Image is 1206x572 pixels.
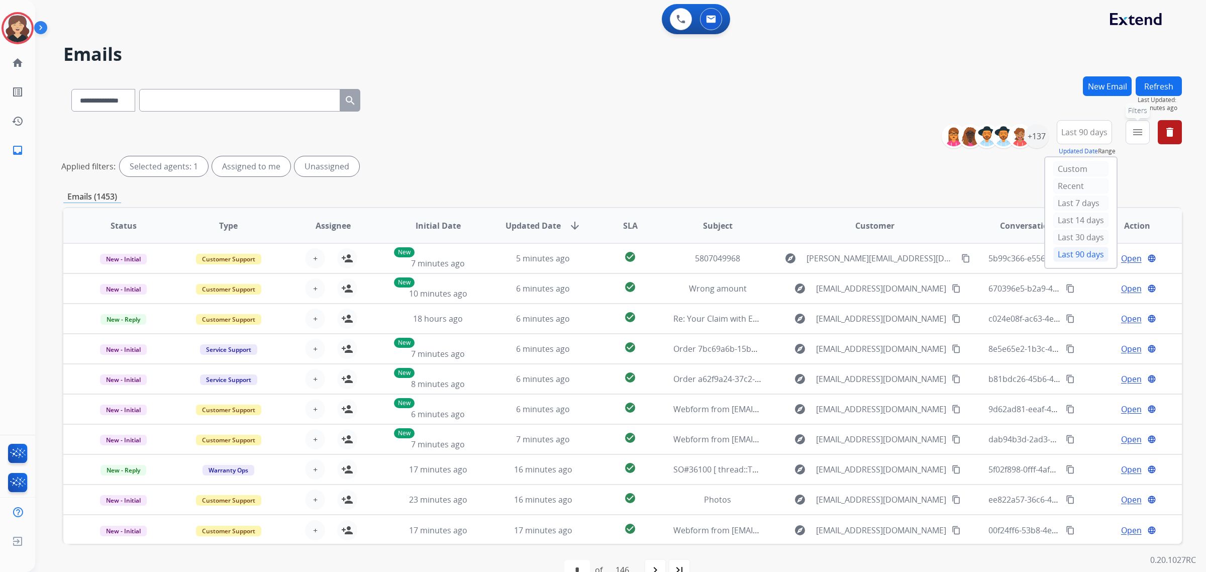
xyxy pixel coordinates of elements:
[63,44,1182,64] h2: Emails
[952,465,961,474] mat-icon: content_copy
[313,282,318,295] span: +
[313,343,318,355] span: +
[313,463,318,475] span: +
[673,373,850,385] span: Order a62f9a24-37c2-48ec-aabc-73176e0d440e
[816,313,946,325] span: [EMAIL_ADDRESS][DOMAIN_NAME]
[816,403,946,415] span: [EMAIL_ADDRESS][DOMAIN_NAME]
[411,409,465,420] span: 6 minutes ago
[1147,495,1156,504] mat-icon: language
[1066,284,1075,293] mat-icon: content_copy
[411,439,465,450] span: 7 minutes ago
[624,523,636,535] mat-icon: check_circle
[624,281,636,293] mat-icon: check_circle
[961,254,970,263] mat-icon: content_copy
[988,283,1144,294] span: 670396e5-b2a9-4d16-a6bb-1773b998627f
[120,156,208,176] div: Selected agents: 1
[12,144,24,156] mat-icon: inbox
[409,288,467,299] span: 10 minutes ago
[516,373,570,385] span: 6 minutes ago
[816,343,946,355] span: [EMAIL_ADDRESS][DOMAIN_NAME]
[1083,76,1132,96] button: New Email
[12,115,24,127] mat-icon: history
[569,220,581,232] mat-icon: arrow_downward
[196,526,261,536] span: Customer Support
[516,434,570,445] span: 7 minutes ago
[394,247,415,257] p: New
[1066,435,1075,444] mat-icon: content_copy
[394,428,415,438] p: New
[219,220,238,232] span: Type
[1126,120,1150,144] button: Filters
[196,405,261,415] span: Customer Support
[1121,463,1142,475] span: Open
[624,311,636,323] mat-icon: check_circle
[305,369,325,389] button: +
[516,283,570,294] span: 6 minutes ago
[794,373,806,385] mat-icon: explore
[341,463,353,475] mat-icon: person_add
[1066,405,1075,414] mat-icon: content_copy
[305,490,325,510] button: +
[1121,524,1142,536] span: Open
[305,339,325,359] button: +
[409,525,467,536] span: 17 minutes ago
[1136,76,1182,96] button: Refresh
[411,258,465,269] span: 7 minutes ago
[200,374,257,385] span: Service Support
[313,403,318,415] span: +
[12,86,24,98] mat-icon: list_alt
[100,344,147,355] span: New - Initial
[394,368,415,378] p: New
[1147,374,1156,384] mat-icon: language
[673,525,901,536] span: Webform from [EMAIL_ADDRESS][DOMAIN_NAME] on [DATE]
[409,494,467,505] span: 23 minutes ago
[305,399,325,419] button: +
[988,343,1140,354] span: 8e5e65e2-1b3c-44a6-8902-9be01f48cfb9
[12,57,24,69] mat-icon: home
[516,313,570,324] span: 6 minutes ago
[1053,161,1109,176] div: Custom
[1066,465,1075,474] mat-icon: content_copy
[988,313,1139,324] span: c024e08f-ac63-4eb8-a336-7e94cd65fa3e
[988,434,1145,445] span: dab94b3d-2ad3-4a65-9743-9c36a0aa21ae
[1121,494,1142,506] span: Open
[703,220,733,232] span: Subject
[1061,130,1108,134] span: Last 90 days
[624,432,636,444] mat-icon: check_circle
[988,253,1142,264] span: 5b99c366-e556-4214-82f3-b6e32b8a7e71
[988,525,1140,536] span: 00f24ff6-53b8-4e75-bbbe-9e065e6c78d9
[1077,208,1182,243] th: Action
[4,14,32,42] img: avatar
[704,494,731,505] span: Photos
[1132,126,1144,138] mat-icon: menu
[1128,106,1147,116] span: Filters
[855,220,894,232] span: Customer
[673,434,901,445] span: Webform from [EMAIL_ADDRESS][DOMAIN_NAME] on [DATE]
[305,429,325,449] button: +
[313,373,318,385] span: +
[952,344,961,353] mat-icon: content_copy
[816,282,946,295] span: [EMAIL_ADDRESS][DOMAIN_NAME]
[988,494,1136,505] span: ee822a57-36c6-4574-9ff0-381fd2ef1d30
[1066,495,1075,504] mat-icon: content_copy
[411,378,465,390] span: 8 minutes ago
[988,404,1142,415] span: 9d62ad81-eeaf-40cc-8d33-66b5ca686cba
[689,283,747,294] span: Wrong amount
[807,252,955,264] span: [PERSON_NAME][EMAIL_ADDRESS][DOMAIN_NAME]
[100,526,147,536] span: New - Initial
[294,156,359,176] div: Unassigned
[794,433,806,445] mat-icon: explore
[341,433,353,445] mat-icon: person_add
[1121,373,1142,385] span: Open
[988,373,1146,385] span: b81bdc26-45b6-4da2-94c5-1e4906e33bb1
[1121,252,1142,264] span: Open
[196,314,261,325] span: Customer Support
[100,495,147,506] span: New - Initial
[196,495,261,506] span: Customer Support
[1121,433,1142,445] span: Open
[673,313,774,324] span: Re: Your Claim with Extend
[394,338,415,348] p: New
[111,220,137,232] span: Status
[516,253,570,264] span: 5 minutes ago
[341,282,353,295] mat-icon: person_add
